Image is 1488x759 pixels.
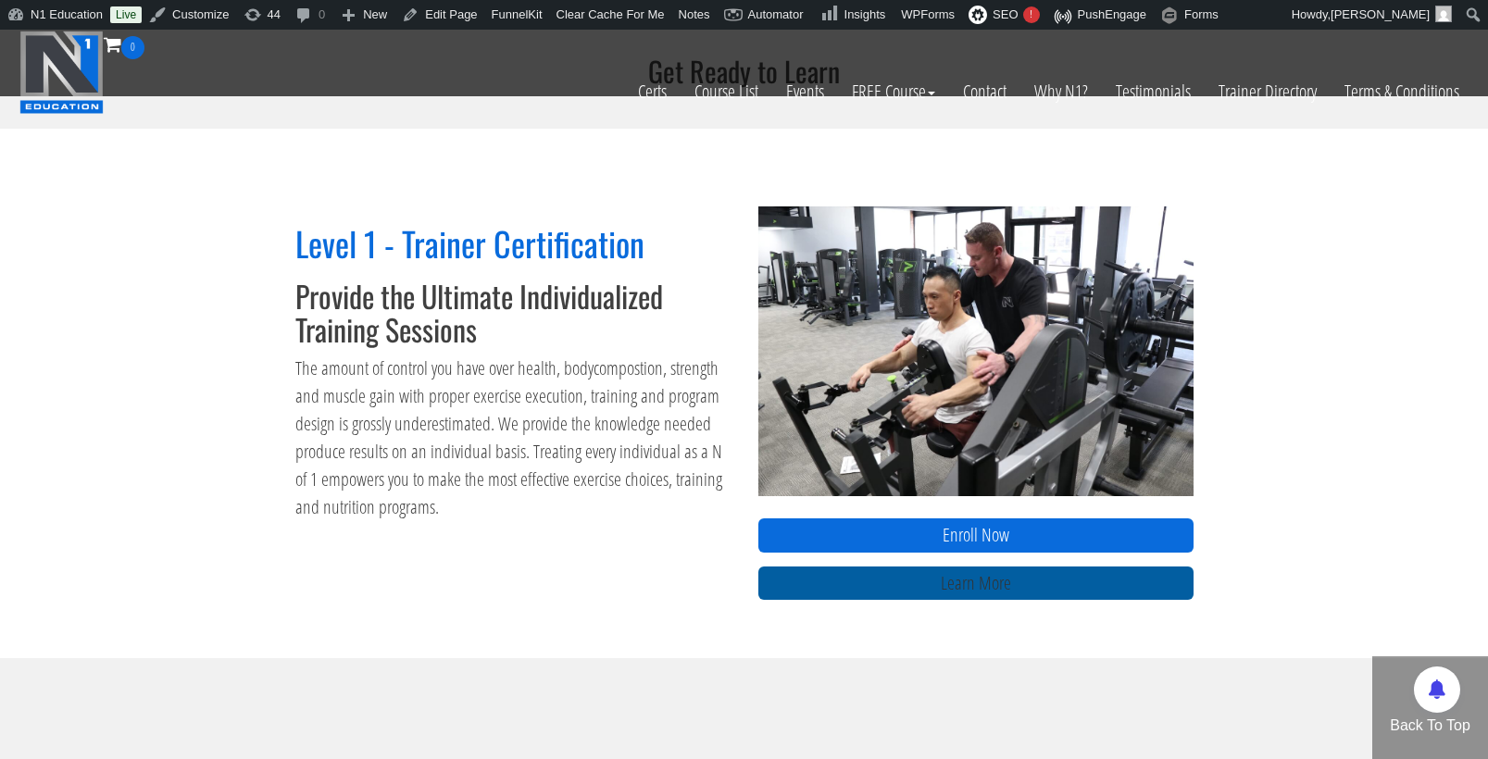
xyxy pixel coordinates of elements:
[1205,59,1331,124] a: Trainer Directory
[295,280,731,344] h3: Provide the Ultimate Individualized Training Sessions
[19,31,104,114] img: n1-education
[772,59,838,124] a: Events
[1331,7,1430,21] span: [PERSON_NAME]
[295,225,731,262] h2: Level 1 - Trainer Certification
[624,59,681,124] a: Certs
[844,7,886,21] span: Insights
[681,59,772,124] a: Course List
[1023,6,1040,23] div: !
[1020,59,1102,124] a: Why N1?
[949,59,1020,124] a: Contact
[104,31,144,56] a: 0
[1372,715,1488,737] p: Back To Top
[993,7,1018,21] span: SEO
[838,59,949,124] a: FREE Course
[295,355,731,521] p: The amount of control you have over health, bodycompostion, strength and muscle gain with proper ...
[758,518,1194,553] a: Enroll Now
[758,566,1194,601] a: Learn More
[1102,59,1205,124] a: Testimonials
[110,6,142,23] a: Live
[758,206,1194,496] img: n1-trainer
[1331,59,1473,124] a: Terms & Conditions
[121,36,144,59] span: 0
